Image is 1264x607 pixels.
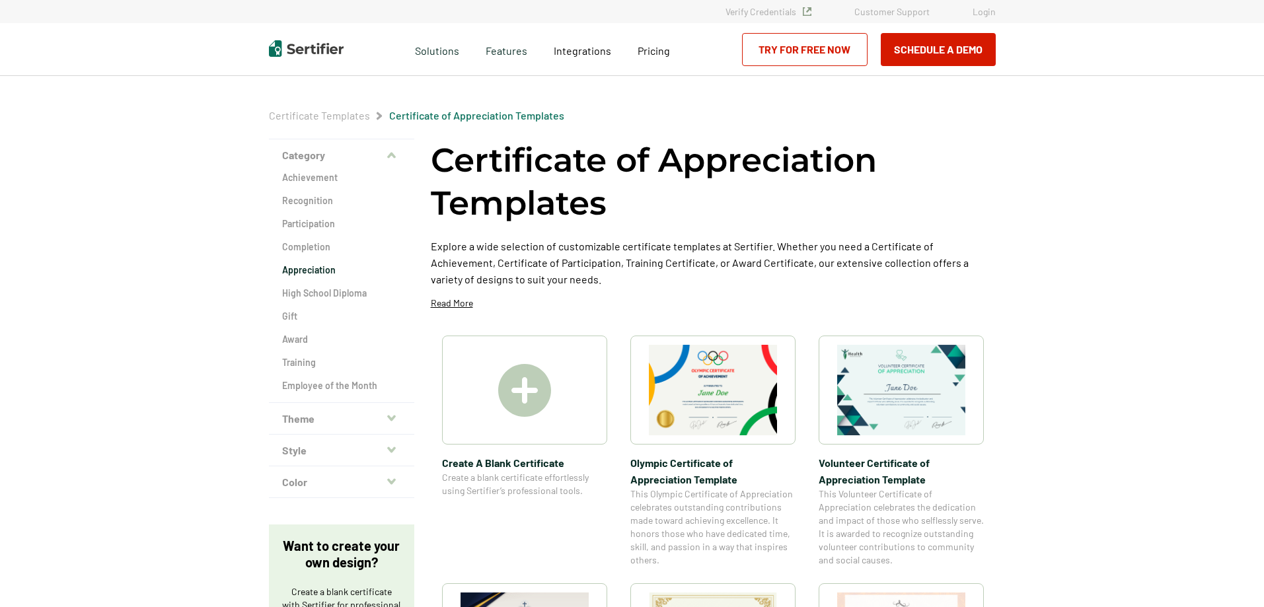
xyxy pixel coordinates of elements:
a: Certificate Templates [269,109,370,122]
div: Breadcrumb [269,109,564,122]
span: Features [486,41,527,57]
span: Create a blank certificate effortlessly using Sertifier’s professional tools. [442,471,607,497]
button: Category [269,139,414,171]
span: Create A Blank Certificate [442,454,607,471]
a: Olympic Certificate of Appreciation​ TemplateOlympic Certificate of Appreciation​ TemplateThis Ol... [630,336,796,567]
span: Solutions [415,41,459,57]
a: Participation [282,217,401,231]
a: Achievement [282,171,401,184]
p: Explore a wide selection of customizable certificate templates at Sertifier. Whether you need a C... [431,238,996,287]
h1: Certificate of Appreciation Templates [431,139,996,225]
a: Training [282,356,401,369]
a: Recognition [282,194,401,207]
a: Award [282,333,401,346]
button: Theme [269,403,414,435]
p: Want to create your own design? [282,538,401,571]
img: Volunteer Certificate of Appreciation Template [837,345,965,435]
a: Pricing [638,41,670,57]
a: Customer Support [854,6,930,17]
a: Appreciation [282,264,401,277]
img: Sertifier | Digital Credentialing Platform [269,40,344,57]
a: Login [973,6,996,17]
a: Integrations [554,41,611,57]
span: This Volunteer Certificate of Appreciation celebrates the dedication and impact of those who self... [819,487,984,567]
span: Olympic Certificate of Appreciation​ Template [630,454,796,487]
a: Completion [282,240,401,254]
p: Read More [431,297,473,310]
button: Style [269,435,414,466]
span: Volunteer Certificate of Appreciation Template [819,454,984,487]
a: Try for Free Now [742,33,868,66]
img: Create A Blank Certificate [498,364,551,417]
a: Certificate of Appreciation Templates [389,109,564,122]
div: Category [269,171,414,403]
img: Olympic Certificate of Appreciation​ Template [649,345,777,435]
a: High School Diploma [282,287,401,300]
span: Integrations [554,44,611,57]
span: This Olympic Certificate of Appreciation celebrates outstanding contributions made toward achievi... [630,487,796,567]
img: Verified [803,7,811,16]
a: Employee of the Month [282,379,401,392]
a: Gift [282,310,401,323]
span: Pricing [638,44,670,57]
a: Volunteer Certificate of Appreciation TemplateVolunteer Certificate of Appreciation TemplateThis ... [819,336,984,567]
a: Verify Credentials [725,6,811,17]
button: Color [269,466,414,498]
